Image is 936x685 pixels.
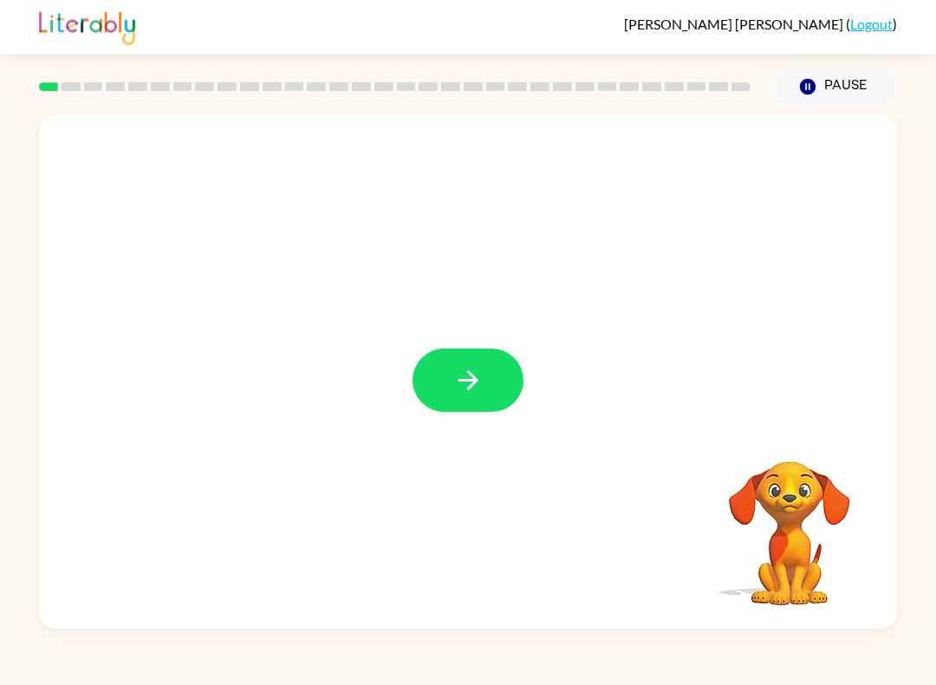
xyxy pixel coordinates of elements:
span: [PERSON_NAME] [PERSON_NAME] [624,16,846,32]
img: Literably [39,7,135,45]
video: Your browser must support playing .mp4 files to use Literably. Please try using another browser. [703,434,876,608]
div: ( ) [624,16,897,32]
a: Logout [850,16,893,32]
button: Pause [771,67,897,107]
